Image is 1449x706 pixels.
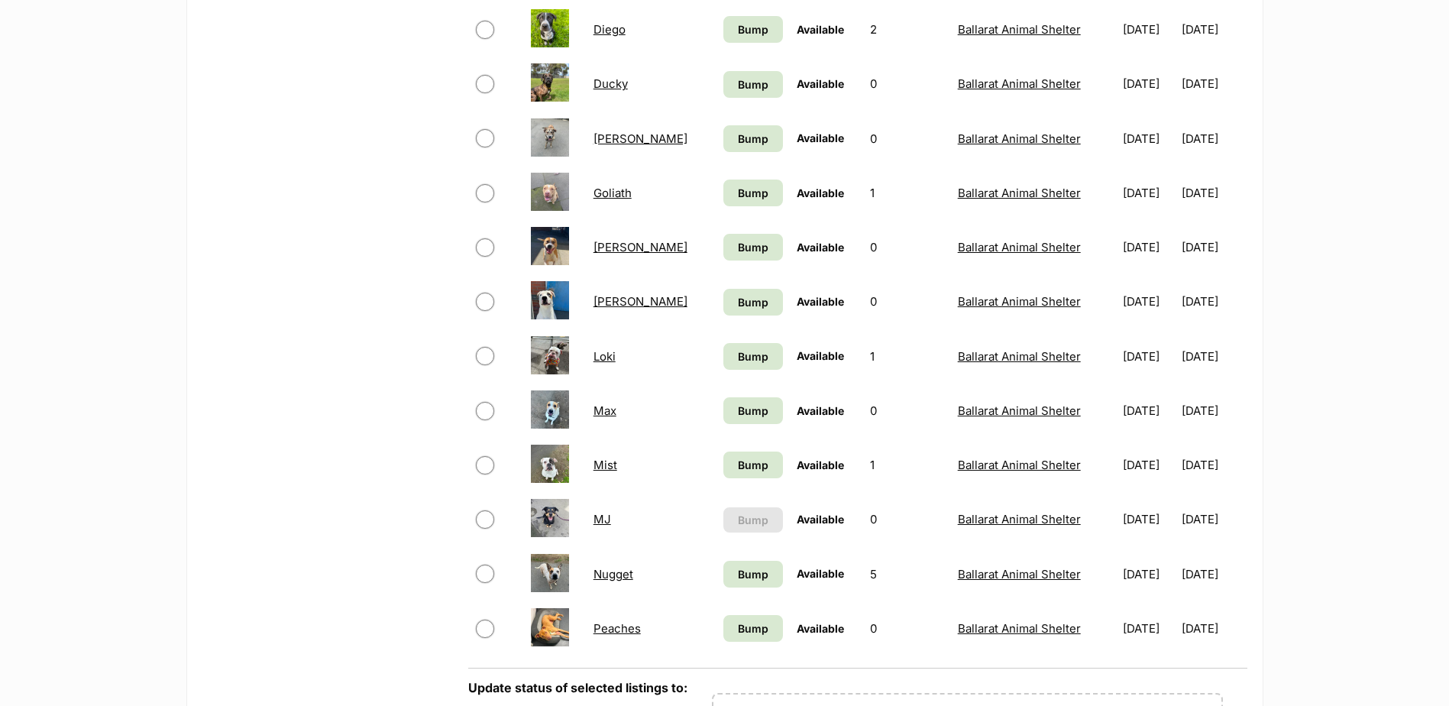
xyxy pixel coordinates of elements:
td: [DATE] [1182,167,1245,219]
a: Bump [723,71,783,98]
td: [DATE] [1117,493,1180,546]
span: Bump [738,21,768,37]
a: MJ [594,512,611,526]
a: Bump [723,234,783,261]
td: 0 [864,221,949,274]
td: [DATE] [1117,57,1180,110]
td: [DATE] [1182,275,1245,328]
a: Ballarat Animal Shelter [958,567,1081,581]
span: Bump [738,403,768,419]
td: [DATE] [1117,548,1180,601]
td: [DATE] [1182,330,1245,383]
a: Ballarat Animal Shelter [958,22,1081,37]
a: Nugget [594,567,633,581]
a: Bump [723,289,783,316]
td: 1 [864,439,949,491]
td: [DATE] [1182,221,1245,274]
td: [DATE] [1182,3,1245,56]
span: Bump [738,348,768,364]
td: [DATE] [1117,330,1180,383]
td: [DATE] [1117,112,1180,165]
span: Bump [738,131,768,147]
a: Bump [723,180,783,206]
span: Bump [738,620,768,636]
a: Ballarat Animal Shelter [958,621,1081,636]
td: [DATE] [1117,439,1180,491]
td: 1 [864,167,949,219]
span: Bump [738,76,768,92]
label: Update status of selected listings to: [468,680,687,695]
a: Bump [723,16,783,43]
a: Ballarat Animal Shelter [958,131,1081,146]
a: Loki [594,349,616,364]
a: Ballarat Animal Shelter [958,240,1081,254]
td: [DATE] [1182,439,1245,491]
a: Ballarat Animal Shelter [958,349,1081,364]
span: Available [797,513,844,526]
a: Diego [594,22,626,37]
td: 0 [864,493,949,546]
span: Available [797,349,844,362]
span: Bump [738,457,768,473]
span: Available [797,567,844,580]
td: [DATE] [1117,384,1180,437]
span: Bump [738,239,768,255]
td: 1 [864,330,949,383]
span: Available [797,404,844,417]
a: Ducky [594,76,628,91]
button: Bump [723,507,783,533]
a: Ballarat Animal Shelter [958,512,1081,526]
a: Ballarat Animal Shelter [958,186,1081,200]
a: Bump [723,125,783,152]
span: Available [797,77,844,90]
a: Ballarat Animal Shelter [958,76,1081,91]
td: [DATE] [1182,493,1245,546]
a: Bump [723,452,783,478]
span: Available [797,241,844,254]
a: [PERSON_NAME] [594,131,687,146]
span: Bump [738,185,768,201]
td: [DATE] [1182,548,1245,601]
td: 0 [864,275,949,328]
td: [DATE] [1182,57,1245,110]
span: Available [797,295,844,308]
td: 0 [864,112,949,165]
td: [DATE] [1117,221,1180,274]
span: Available [797,622,844,635]
span: Available [797,186,844,199]
td: 5 [864,548,949,601]
td: [DATE] [1117,275,1180,328]
td: [DATE] [1117,602,1180,655]
a: Ballarat Animal Shelter [958,458,1081,472]
a: Ballarat Animal Shelter [958,294,1081,309]
a: Goliath [594,186,632,200]
a: [PERSON_NAME] [594,294,687,309]
td: [DATE] [1117,3,1180,56]
a: Peaches [594,621,641,636]
span: Bump [738,512,768,528]
td: [DATE] [1117,167,1180,219]
span: Available [797,131,844,144]
span: Bump [738,566,768,582]
td: [DATE] [1182,602,1245,655]
span: Bump [738,294,768,310]
a: Bump [723,397,783,424]
a: [PERSON_NAME] [594,240,687,254]
td: [DATE] [1182,112,1245,165]
a: Mist [594,458,617,472]
td: 0 [864,384,949,437]
td: [DATE] [1182,384,1245,437]
a: Max [594,403,616,418]
td: 0 [864,57,949,110]
a: Bump [723,343,783,370]
td: 2 [864,3,949,56]
span: Available [797,458,844,471]
a: Bump [723,561,783,588]
span: Available [797,23,844,36]
a: Ballarat Animal Shelter [958,403,1081,418]
td: 0 [864,602,949,655]
a: Bump [723,615,783,642]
